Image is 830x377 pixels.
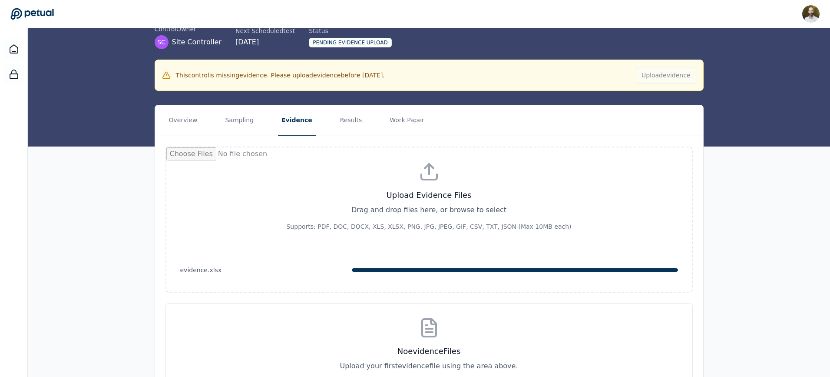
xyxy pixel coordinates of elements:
a: SOC [3,64,24,85]
img: David Coulombe [802,5,820,23]
button: Evidence [278,105,316,136]
div: Status [309,27,392,35]
a: Dashboard [3,39,24,60]
a: Go to Dashboard [10,8,54,20]
h3: No evidence Files [180,345,678,357]
div: evidence.xlsx [180,266,343,274]
nav: Tabs [155,105,703,136]
div: [DATE] [235,37,295,47]
span: SC [157,38,165,47]
div: control Owner [155,25,222,33]
p: Upload your first evidence file using the area above. [180,361,678,371]
button: Results [337,105,366,136]
button: Overview [165,105,201,136]
div: Pending Evidence Upload [309,38,392,47]
button: Sampling [222,105,257,136]
span: Site Controller [172,37,222,47]
div: Next Scheduled test [235,27,295,35]
button: Uploadevidence [636,67,696,83]
span: This control is missing evidence . Please upload evidence before [DATE] . [176,71,385,80]
button: Work Paper [386,105,428,136]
